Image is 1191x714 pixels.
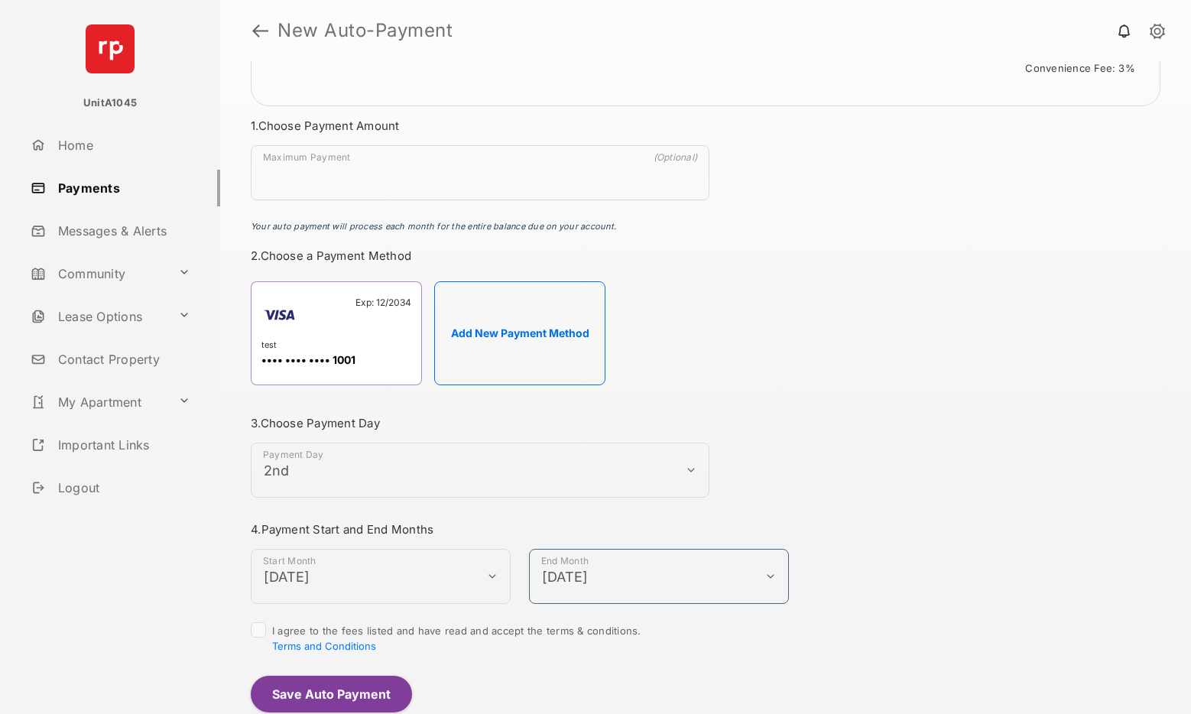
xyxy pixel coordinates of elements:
[277,21,453,40] strong: New Auto-Payment
[251,281,422,385] div: Exp: 12/2034test•••• •••• •••• 1001
[272,625,641,652] span: I agree to the fees listed and have read and accept the terms & conditions.
[251,522,789,537] h3: 4. Payment Start and End Months
[261,353,355,366] strong: •••• •••• •••• 1001
[355,297,411,308] span: Exp: 12/2034
[251,248,789,263] h3: 2. Choose a Payment Method
[24,427,196,463] a: Important Links
[251,676,412,712] button: Save Auto Payment
[24,384,172,420] a: My Apartment
[911,63,1135,75] span: Convenience Fee: 3%
[24,255,172,292] a: Community
[251,220,785,233] p: Your auto payment will process each month for the entire balance due on your account.
[24,170,220,206] a: Payments
[24,469,220,506] a: Logout
[24,213,220,249] a: Messages & Alerts
[24,127,220,164] a: Home
[83,96,137,111] p: UnitA1045
[251,118,789,133] h3: 1. Choose Payment Amount
[434,281,605,385] button: Add New Payment Method
[86,24,135,73] img: svg+xml;base64,PHN2ZyB4bWxucz0iaHR0cDovL3d3dy53My5vcmcvMjAwMC9zdmciIHdpZHRoPSI2NCIgaGVpZ2h0PSI2NC...
[24,341,220,378] a: Contact Property
[272,640,376,652] button: I agree to the fees listed and have read and accept the terms & conditions.
[261,339,411,353] div: test
[251,416,789,430] h3: 3. Choose Payment Day
[24,298,172,335] a: Lease Options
